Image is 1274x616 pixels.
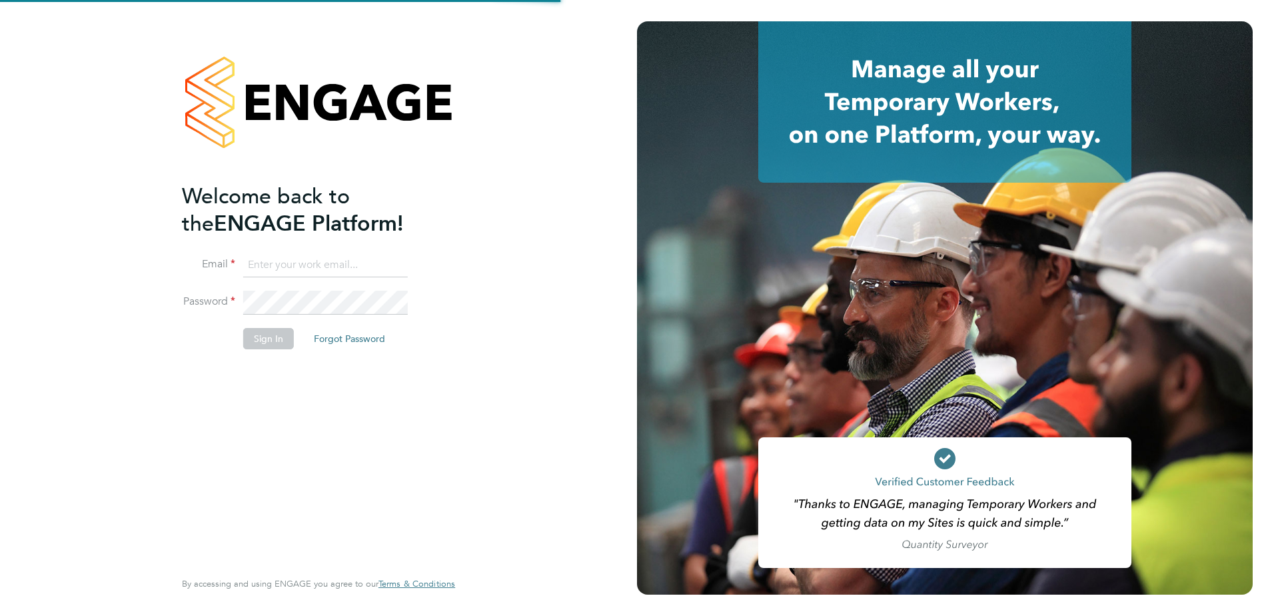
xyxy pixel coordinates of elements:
[182,295,235,309] label: Password
[243,253,408,277] input: Enter your work email...
[182,578,455,589] span: By accessing and using ENGAGE you agree to our
[378,579,455,589] a: Terms & Conditions
[243,328,294,349] button: Sign In
[182,183,442,237] h2: ENGAGE Platform!
[182,257,235,271] label: Email
[303,328,396,349] button: Forgot Password
[182,183,350,237] span: Welcome back to the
